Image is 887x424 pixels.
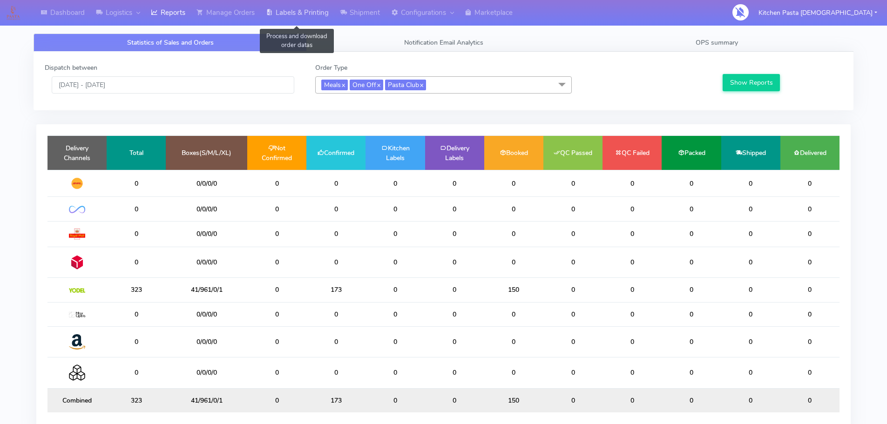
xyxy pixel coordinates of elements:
[107,136,166,170] td: Total
[484,326,543,357] td: 0
[780,221,840,247] td: 0
[306,302,366,326] td: 0
[662,326,721,357] td: 0
[543,357,603,388] td: 0
[366,357,425,388] td: 0
[721,388,780,412] td: 0
[425,221,484,247] td: 0
[166,136,247,170] td: Boxes(S/M/L/XL)
[107,278,166,302] td: 323
[425,302,484,326] td: 0
[166,302,247,326] td: 0/0/0/0
[247,221,306,247] td: 0
[425,197,484,221] td: 0
[69,177,85,189] img: DHL
[780,136,840,170] td: Delivered
[543,197,603,221] td: 0
[425,357,484,388] td: 0
[603,357,662,388] td: 0
[484,170,543,197] td: 0
[543,247,603,277] td: 0
[484,278,543,302] td: 150
[69,334,85,350] img: Amazon
[306,278,366,302] td: 173
[166,197,247,221] td: 0/0/0/0
[366,170,425,197] td: 0
[69,229,85,240] img: Royal Mail
[69,206,85,214] img: OnFleet
[484,221,543,247] td: 0
[721,247,780,277] td: 0
[306,247,366,277] td: 0
[247,278,306,302] td: 0
[662,357,721,388] td: 0
[662,136,721,170] td: Packed
[662,278,721,302] td: 0
[366,388,425,412] td: 0
[107,221,166,247] td: 0
[69,364,85,381] img: Collection
[662,170,721,197] td: 0
[780,197,840,221] td: 0
[419,80,423,89] a: x
[662,197,721,221] td: 0
[34,34,853,52] ul: Tabs
[366,278,425,302] td: 0
[45,63,97,73] label: Dispatch between
[752,3,884,22] button: Kitchen Pasta [DEMOGRAPHIC_DATA]
[662,302,721,326] td: 0
[247,170,306,197] td: 0
[721,326,780,357] td: 0
[107,302,166,326] td: 0
[107,247,166,277] td: 0
[315,63,347,73] label: Order Type
[425,170,484,197] td: 0
[484,388,543,412] td: 150
[376,80,380,89] a: x
[385,80,426,90] span: Pasta Club
[721,136,780,170] td: Shipped
[306,357,366,388] td: 0
[662,247,721,277] td: 0
[47,388,107,412] td: Combined
[127,38,214,47] span: Statistics of Sales and Orders
[543,278,603,302] td: 0
[662,388,721,412] td: 0
[603,302,662,326] td: 0
[780,357,840,388] td: 0
[247,197,306,221] td: 0
[366,136,425,170] td: Kitchen Labels
[780,247,840,277] td: 0
[366,221,425,247] td: 0
[107,170,166,197] td: 0
[425,136,484,170] td: Delivery Labels
[543,136,603,170] td: QC Passed
[425,388,484,412] td: 0
[484,247,543,277] td: 0
[484,136,543,170] td: Booked
[366,247,425,277] td: 0
[69,288,85,293] img: Yodel
[247,357,306,388] td: 0
[603,388,662,412] td: 0
[166,278,247,302] td: 41/961/0/1
[721,302,780,326] td: 0
[306,170,366,197] td: 0
[484,197,543,221] td: 0
[366,197,425,221] td: 0
[247,136,306,170] td: Not Confirmed
[425,326,484,357] td: 0
[69,254,85,270] img: DPD
[721,170,780,197] td: 0
[306,388,366,412] td: 173
[662,221,721,247] td: 0
[603,197,662,221] td: 0
[52,76,294,94] input: Pick the Daterange
[166,247,247,277] td: 0/0/0/0
[484,357,543,388] td: 0
[543,170,603,197] td: 0
[543,302,603,326] td: 0
[696,38,738,47] span: OPS summary
[350,80,383,90] span: One Off
[721,357,780,388] td: 0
